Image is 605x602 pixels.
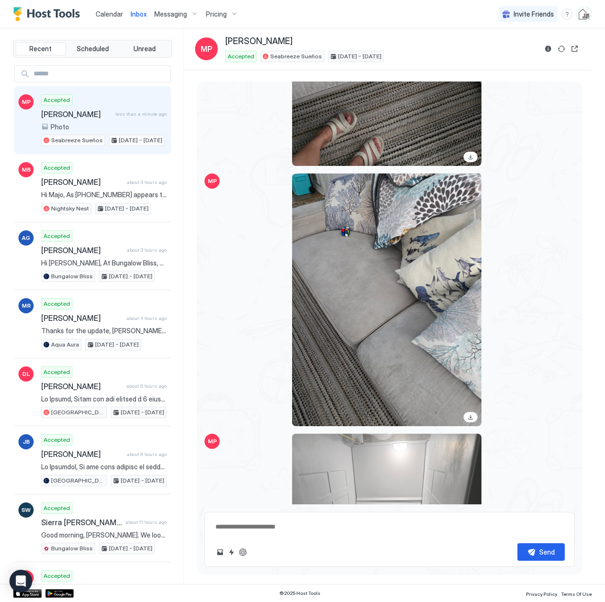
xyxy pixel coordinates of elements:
[41,449,123,459] span: [PERSON_NAME]
[22,301,31,310] span: MR
[22,165,31,174] span: MB
[338,52,382,61] span: [DATE] - [DATE]
[51,340,79,349] span: Aqua Aura
[577,7,592,22] div: User profile
[561,588,592,598] a: Terms Of Use
[51,136,103,145] span: Seabreeze Sueños
[95,340,139,349] span: [DATE] - [DATE]
[517,543,565,561] button: Send
[13,7,84,21] a: Host Tools Logo
[526,588,557,598] a: Privacy Policy
[30,66,170,82] input: Input Field
[45,589,74,598] a: Google Play Store
[125,519,167,525] span: about 11 hours ago
[41,531,167,539] span: Good morning, [PERSON_NAME]. We look forward to welcoming you at [GEOGRAPHIC_DATA] later [DATE]. ...
[109,544,152,553] span: [DATE] - [DATE]
[561,9,573,20] div: menu
[526,591,557,597] span: Privacy Policy
[126,315,167,321] span: about 4 hours ago
[109,272,152,281] span: [DATE] - [DATE]
[44,164,70,172] span: Accepted
[68,42,118,55] button: Scheduled
[96,9,123,19] a: Calendar
[9,570,32,593] div: Open Intercom Messenger
[226,547,237,558] button: Quick reply
[121,408,164,417] span: [DATE] - [DATE]
[127,179,167,185] span: about 3 hours ago
[154,10,187,18] span: Messaging
[13,589,42,598] a: App Store
[463,412,478,422] a: Download
[131,10,147,18] span: Inbox
[214,547,226,558] button: Upload image
[569,43,580,55] button: Open reservation
[514,10,554,18] span: Invite Friends
[51,408,105,417] span: [GEOGRAPHIC_DATA]
[41,109,112,119] span: [PERSON_NAME]
[51,123,69,131] span: Photo
[119,136,162,145] span: [DATE] - [DATE]
[105,204,149,213] span: [DATE] - [DATE]
[121,476,164,485] span: [DATE] - [DATE]
[292,173,481,426] div: View image
[22,98,31,106] span: MP
[543,43,554,55] button: Reservation information
[44,436,70,444] span: Accepted
[13,40,172,58] div: tab-group
[44,572,70,580] span: Accepted
[41,463,167,471] span: Lo Ipsumdol, Si ame cons adipisc el seddoei tem in Utlabore Etdol mag aliqua en adminim ven qui n...
[556,43,567,55] button: Sync reservation
[29,45,52,53] span: Recent
[201,43,213,55] span: MP
[463,152,478,162] a: Download
[133,45,156,53] span: Unread
[44,96,70,104] span: Accepted
[228,52,254,61] span: Accepted
[41,259,167,267] span: Hi [PERSON_NAME], At Bungalow Bliss, we permit 1 dog weighing no more than 50 pounds with payment...
[41,313,123,323] span: [PERSON_NAME]
[22,234,30,242] span: AG
[44,300,70,308] span: Accepted
[41,246,123,255] span: [PERSON_NAME]
[77,45,109,53] span: Scheduled
[206,10,227,18] span: Pricing
[270,52,322,61] span: Seabreeze Sueños
[51,544,93,553] span: Bungalow Bliss
[225,36,293,47] span: [PERSON_NAME]
[51,476,105,485] span: [GEOGRAPHIC_DATA]
[44,232,70,240] span: Accepted
[208,437,217,446] span: MP
[119,42,169,55] button: Unread
[22,370,30,378] span: DL
[41,395,167,403] span: Lo Ipsumd, Sitam con adi elitsed d 6 eiusm temp inc 3 utlabo et Dolorema Aliqu enim Adm, Veniamq ...
[16,42,66,55] button: Recent
[23,438,30,446] span: JB
[279,590,320,596] span: © 2025 Host Tools
[51,272,93,281] span: Bungalow Bliss
[41,191,167,199] span: Hi Majo, As [PHONE_NUMBER] appears to be a non-US phone number, we will be unable to receive your...
[96,10,123,18] span: Calendar
[131,9,147,19] a: Inbox
[51,204,89,213] span: Nightsky Nest
[116,111,167,117] span: less than a minute ago
[44,368,70,376] span: Accepted
[41,382,123,391] span: [PERSON_NAME]
[539,547,555,557] div: Send
[126,383,167,389] span: about 5 hours ago
[237,547,249,558] button: ChatGPT Auto Reply
[208,177,217,185] span: MP
[41,518,122,527] span: Sierra [PERSON_NAME]
[44,504,70,512] span: Accepted
[127,451,167,457] span: about 8 hours ago
[127,247,167,253] span: about 3 hours ago
[41,177,123,187] span: [PERSON_NAME]
[561,591,592,597] span: Terms Of Use
[21,506,31,514] span: SW
[41,327,167,335] span: Thanks for the update, [PERSON_NAME]! We appreciate you keeping us in the loop. We'll make sure e...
